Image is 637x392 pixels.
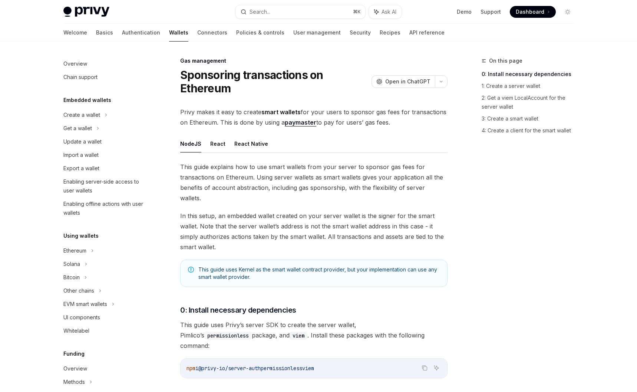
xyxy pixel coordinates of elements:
[169,24,188,42] a: Wallets
[204,332,252,340] code: permissionless
[57,148,152,162] a: Import a wallet
[188,267,194,273] svg: Note
[516,8,544,16] span: Dashboard
[385,78,430,85] span: Open in ChatGPT
[369,5,402,19] button: Ask AI
[63,300,107,309] div: EVM smart wallets
[210,135,225,152] button: React
[562,6,574,18] button: Toggle dark mode
[482,80,580,92] a: 1: Create a server wallet
[432,363,441,373] button: Ask AI
[290,332,307,340] code: viem
[482,125,580,136] a: 4: Create a client for the smart wallet
[63,124,92,133] div: Get a wallet
[57,70,152,84] a: Chain support
[180,107,448,128] span: Privy makes it easy to create for your users to sponsor gas fees for transactions on Ethereum. Th...
[63,273,80,282] div: Bitcoin
[63,200,148,217] div: Enabling offline actions with user wallets
[510,6,556,18] a: Dashboard
[57,197,152,220] a: Enabling offline actions with user wallets
[96,24,113,42] a: Basics
[382,8,396,16] span: Ask AI
[57,362,152,375] a: Overview
[261,108,301,116] strong: smart wallets
[180,135,201,152] button: NodeJS
[180,211,448,252] span: In this setup, an embedded wallet created on your server wallet is the signer for the smart walle...
[63,73,98,82] div: Chain support
[63,137,102,146] div: Update a wallet
[63,7,109,17] img: light logo
[197,24,227,42] a: Connectors
[57,162,152,175] a: Export a wallet
[63,24,87,42] a: Welcome
[481,8,501,16] a: Support
[180,305,296,315] span: 0: Install necessary dependencies
[63,246,86,255] div: Ethereum
[236,24,284,42] a: Policies & controls
[63,378,85,386] div: Methods
[63,326,89,335] div: Whitelabel
[180,162,448,203] span: This guide explains how to use smart wallets from your server to sponsor gas fees for transaction...
[234,135,268,152] button: React Native
[198,266,440,281] span: This guide uses Kernel as the smart wallet contract provider, but your implementation can use any...
[63,151,99,159] div: Import a wallet
[372,75,435,88] button: Open in ChatGPT
[57,135,152,148] a: Update a wallet
[420,363,429,373] button: Copy the contents from the code block
[235,5,365,19] button: Search...⌘K
[122,24,160,42] a: Authentication
[63,349,85,358] h5: Funding
[63,177,148,195] div: Enabling server-side access to user wallets
[285,119,316,126] a: paymaster
[57,311,152,324] a: UI components
[261,365,302,372] span: permissionless
[482,92,580,113] a: 2: Get a viem LocalAccount for the server wallet
[63,111,100,119] div: Create a wallet
[409,24,445,42] a: API reference
[63,59,87,68] div: Overview
[180,68,369,95] h1: Sponsoring transactions on Ethereum
[293,24,341,42] a: User management
[63,286,94,295] div: Other chains
[489,56,522,65] span: On this page
[302,365,314,372] span: viem
[350,24,371,42] a: Security
[187,365,195,372] span: npm
[482,68,580,80] a: 0: Install necessary dependencies
[63,260,80,269] div: Solana
[482,113,580,125] a: 3: Create a smart wallet
[63,164,99,173] div: Export a wallet
[57,57,152,70] a: Overview
[250,7,270,16] div: Search...
[63,231,99,240] h5: Using wallets
[63,364,87,373] div: Overview
[353,9,361,15] span: ⌘ K
[57,175,152,197] a: Enabling server-side access to user wallets
[457,8,472,16] a: Demo
[63,96,111,105] h5: Embedded wallets
[380,24,400,42] a: Recipes
[198,365,261,372] span: @privy-io/server-auth
[57,324,152,337] a: Whitelabel
[180,57,448,65] div: Gas management
[63,313,100,322] div: UI components
[195,365,198,372] span: i
[180,320,448,351] span: This guide uses Privy’s server SDK to create the server wallet, Pimlico’s package, and . Install ...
